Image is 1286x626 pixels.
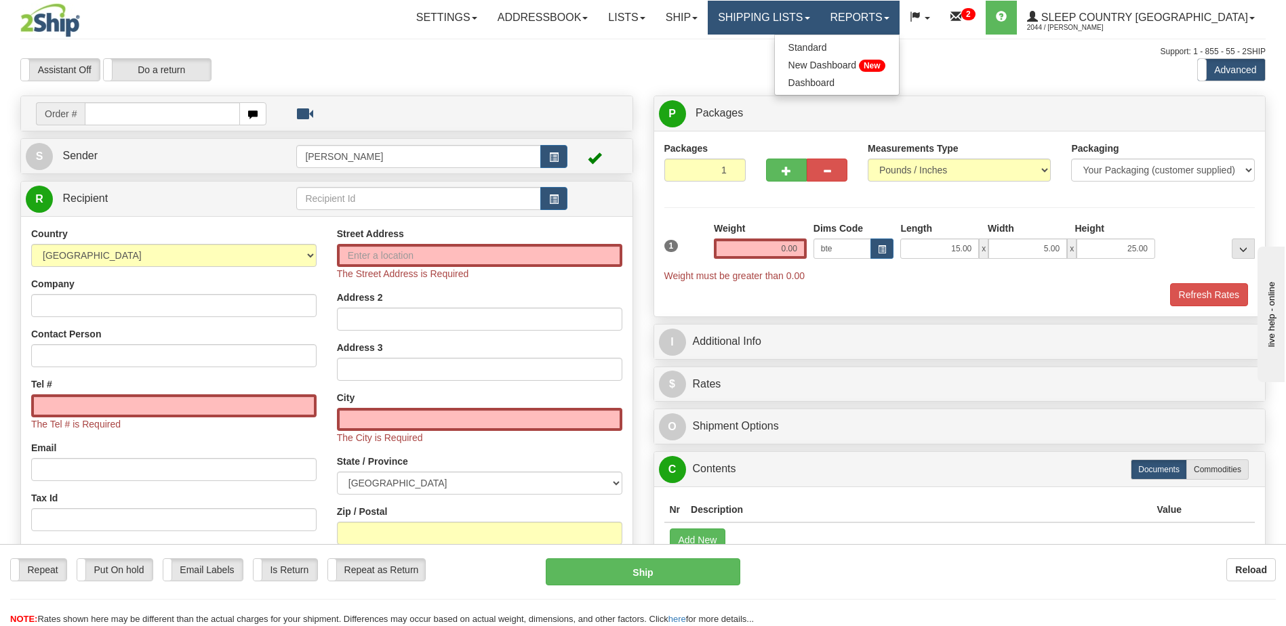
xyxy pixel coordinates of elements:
[337,505,388,518] label: Zip / Postal
[1074,222,1104,235] label: Height
[337,341,383,354] label: Address 3
[1226,558,1276,581] button: Reload
[26,185,266,213] a: R Recipient
[20,3,80,37] img: logo2044.jpg
[337,268,469,279] span: The Street Address is Required
[1067,238,1077,259] span: x
[31,227,68,241] label: Country
[1027,21,1129,35] span: 2044 / [PERSON_NAME]
[10,12,125,22] div: live help - online
[26,186,53,213] span: R
[1235,564,1267,575] b: Reload
[1186,459,1249,480] label: Commodities
[337,391,355,404] label: City
[788,77,835,88] span: Dashboard
[714,222,745,235] label: Weight
[337,455,408,468] label: State / Province
[868,142,959,155] label: Measurements Type
[820,1,900,35] a: Reports
[328,559,425,581] label: Repeat as Return
[487,1,599,35] a: Addressbook
[1131,459,1187,480] label: Documents
[31,419,121,430] span: The Tel # is Required
[296,145,540,168] input: Sender Id
[546,558,740,585] button: Ship
[775,56,899,74] a: New Dashboard New
[979,238,988,259] span: x
[337,432,423,443] span: The City is Required
[163,559,243,581] label: Email Labels
[656,1,708,35] a: Ship
[598,1,655,35] a: Lists
[940,1,986,35] a: 2
[254,559,317,581] label: Is Return
[26,143,53,170] span: S
[668,614,686,624] a: here
[31,541,82,555] label: Residential
[659,413,686,440] span: O
[20,46,1266,58] div: Support: 1 - 855 - 55 - 2SHIP
[10,614,37,624] span: NOTE:
[659,100,1261,127] a: P Packages
[11,559,66,581] label: Repeat
[659,413,1261,440] a: OShipment Options
[685,497,1151,522] th: Description
[1017,1,1265,35] a: Sleep Country [GEOGRAPHIC_DATA] 2044 / [PERSON_NAME]
[36,102,85,125] span: Order #
[659,371,1261,398] a: $Rates
[659,455,1261,483] a: CContents
[961,8,976,20] sup: 2
[775,39,899,56] a: Standard
[664,240,679,252] span: 1
[659,371,686,398] span: $
[31,491,58,505] label: Tax Id
[1151,497,1187,522] th: Value
[659,100,686,127] span: P
[659,328,1261,356] a: IAdditional Info
[26,142,296,170] a: S Sender
[1255,244,1285,382] iframe: chat widget
[77,559,153,581] label: Put On hold
[21,59,100,81] label: Assistant Off
[813,222,863,235] label: Dims Code
[31,377,52,391] label: Tel #
[337,244,622,267] input: Enter a location
[659,456,686,483] span: C
[988,222,1014,235] label: Width
[1038,12,1248,23] span: Sleep Country [GEOGRAPHIC_DATA]
[788,60,856,70] span: New Dashboard
[1232,238,1255,259] div: ...
[788,42,827,53] span: Standard
[62,192,108,204] span: Recipient
[337,291,383,304] label: Address 2
[337,227,404,241] label: Street Address
[664,142,708,155] label: Packages
[696,107,743,119] span: Packages
[31,277,75,291] label: Company
[775,74,899,91] a: Dashboard
[406,1,487,35] a: Settings
[104,59,211,81] label: Do a return
[708,1,820,35] a: Shipping lists
[664,270,805,281] span: Weight must be greater than 0.00
[1170,283,1248,306] button: Refresh Rates
[664,497,686,522] th: Nr
[31,327,101,341] label: Contact Person
[1198,59,1265,81] label: Advanced
[296,187,540,210] input: Recipient Id
[1071,142,1119,155] label: Packaging
[659,329,686,356] span: I
[670,528,726,551] button: Add New
[31,441,56,455] label: Email
[900,222,932,235] label: Length
[62,150,98,161] span: Sender
[859,60,885,72] span: New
